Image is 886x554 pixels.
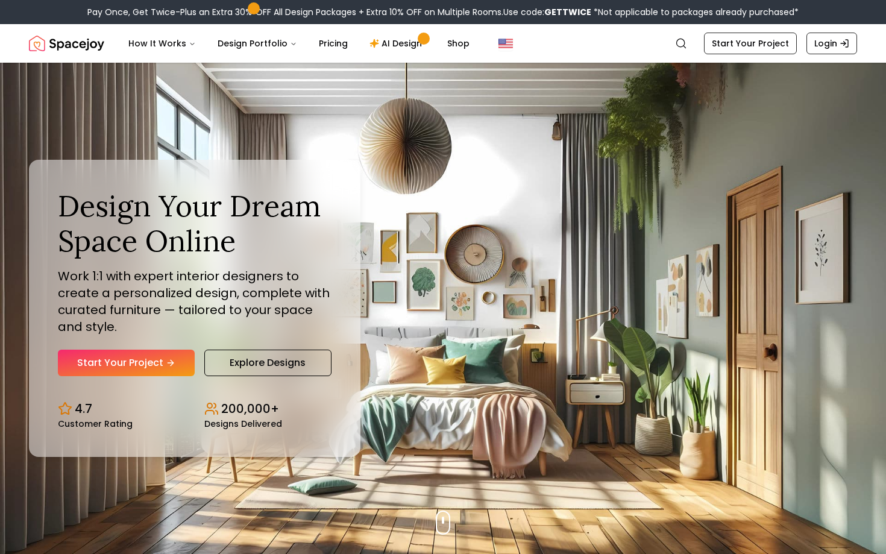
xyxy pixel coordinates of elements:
[58,420,133,428] small: Customer Rating
[503,6,591,18] span: Use code:
[119,31,206,55] button: How It Works
[438,31,479,55] a: Shop
[29,24,857,63] nav: Global
[75,400,92,417] p: 4.7
[29,31,104,55] a: Spacejoy
[498,36,513,51] img: United States
[309,31,357,55] a: Pricing
[119,31,479,55] nav: Main
[29,31,104,55] img: Spacejoy Logo
[87,6,799,18] div: Pay Once, Get Twice-Plus an Extra 30% OFF All Design Packages + Extra 10% OFF on Multiple Rooms.
[208,31,307,55] button: Design Portfolio
[806,33,857,54] a: Login
[221,400,279,417] p: 200,000+
[58,189,331,258] h1: Design Your Dream Space Online
[704,33,797,54] a: Start Your Project
[591,6,799,18] span: *Not applicable to packages already purchased*
[204,420,282,428] small: Designs Delivered
[58,350,195,376] a: Start Your Project
[360,31,435,55] a: AI Design
[58,391,331,428] div: Design stats
[58,268,331,335] p: Work 1:1 with expert interior designers to create a personalized design, complete with curated fu...
[204,350,331,376] a: Explore Designs
[544,6,591,18] b: GETTWICE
